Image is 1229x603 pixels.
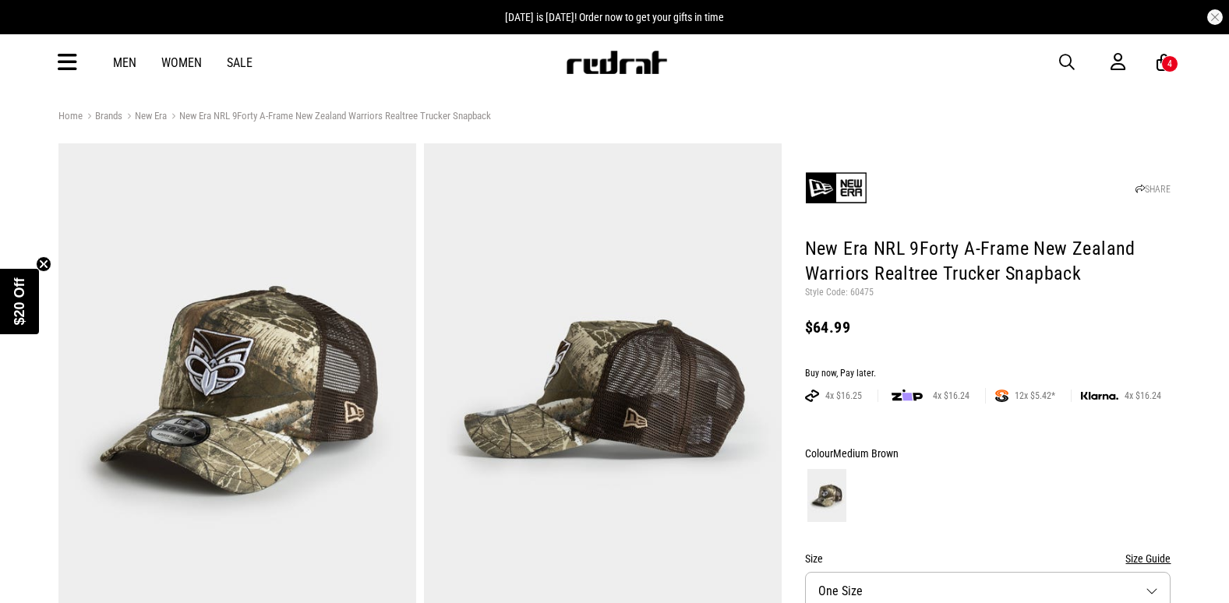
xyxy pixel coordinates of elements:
a: Brands [83,110,122,125]
img: SPLITPAY [995,390,1008,402]
img: New Era [805,157,867,219]
span: 4x $16.25 [819,390,868,402]
span: $20 Off [12,277,27,325]
span: 4x $16.24 [927,390,976,402]
a: Sale [227,55,253,70]
a: Women [161,55,202,70]
div: Buy now, Pay later. [805,368,1171,380]
div: 4 [1167,58,1172,69]
button: Size Guide [1125,549,1171,568]
img: Medium Brown [807,469,846,522]
span: [DATE] is [DATE]! Order now to get your gifts in time [505,11,724,23]
span: 4x $16.24 [1118,390,1167,402]
div: Colour [805,444,1171,463]
img: zip [892,388,923,404]
div: Size [805,549,1171,568]
p: Style Code: 60475 [805,287,1171,299]
h1: New Era NRL 9Forty A-Frame New Zealand Warriors Realtree Trucker Snapback [805,237,1171,287]
a: SHARE [1135,184,1171,195]
span: Medium Brown [833,447,899,460]
button: Close teaser [36,256,51,272]
a: 4 [1157,55,1171,71]
img: AFTERPAY [805,390,819,402]
div: $64.99 [805,318,1171,337]
a: New Era NRL 9Forty A-Frame New Zealand Warriors Realtree Trucker Snapback [167,110,491,125]
img: Redrat logo [565,51,668,74]
img: KLARNA [1081,392,1118,400]
span: One Size [818,584,863,598]
a: Men [113,55,136,70]
a: New Era [122,110,167,125]
span: 12x $5.42* [1008,390,1061,402]
a: Home [58,110,83,122]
